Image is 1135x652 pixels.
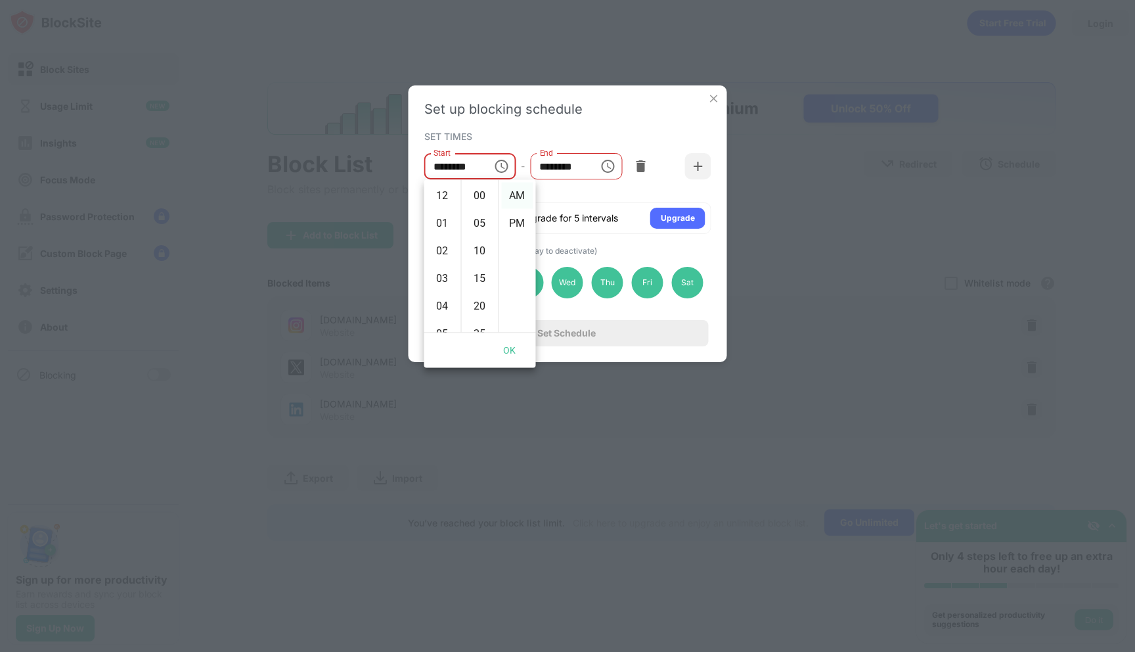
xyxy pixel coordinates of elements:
[552,267,583,298] div: Wed
[424,186,711,197] div: Invalid Time
[502,183,533,209] li: AM
[464,266,496,292] li: 15 minutes
[489,338,531,363] button: OK
[488,153,514,179] button: Choose time
[424,101,711,117] div: Set up blocking schedule
[707,92,721,105] img: x-button.svg
[427,210,458,237] li: 1 hours
[427,293,458,319] li: 4 hours
[661,212,695,225] div: Upgrade
[427,321,458,347] li: 5 hours
[427,238,458,264] li: 2 hours
[464,183,496,209] li: 0 minutes
[424,180,461,333] ul: Select hours
[424,131,708,141] div: SET TIMES
[502,210,533,237] li: PM
[592,267,623,298] div: Thu
[464,238,496,264] li: 10 minutes
[427,183,458,209] li: 12 hours
[500,246,597,256] span: (Click a day to deactivate)
[464,293,496,319] li: 20 minutes
[632,267,663,298] div: Fri
[537,328,596,338] div: Set Schedule
[427,266,458,292] li: 3 hours
[521,159,525,174] div: -
[464,210,496,237] li: 5 minutes
[464,321,496,347] li: 25 minutes
[424,244,708,256] div: SELECTED DAYS
[539,147,553,158] label: End
[499,180,536,333] ul: Select meridiem
[434,147,451,158] label: Start
[671,267,703,298] div: Sat
[594,153,621,179] button: Choose time, selected time is 1:00 PM
[461,180,499,333] ul: Select minutes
